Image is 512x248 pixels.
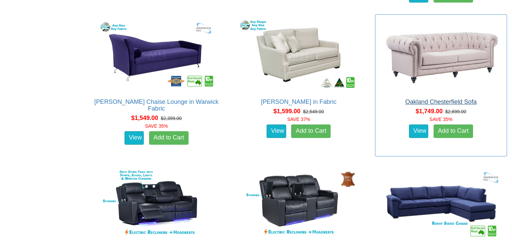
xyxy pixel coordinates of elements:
font: SAVE 35% [145,123,168,129]
img: Blockbuster Electric 2 Seater with Console in 100% Leather [238,167,359,241]
span: $1,749.00 [416,108,443,115]
a: Oakland Chesterfield Sofa [405,98,477,105]
a: [PERSON_NAME] Chaise Lounge in Warwick Fabric [94,98,218,112]
del: $2,699.00 [445,109,466,114]
img: Romeo Chaise Lounge in Warwick Fabric [96,18,217,92]
a: View [409,124,429,138]
a: [PERSON_NAME] in Fabric [261,98,336,105]
del: $2,549.00 [303,109,324,114]
font: SAVE 35% [430,117,452,122]
a: Add to Cart [434,124,473,138]
img: Adele Sofa in Fabric [238,18,359,92]
a: Add to Cart [291,124,331,138]
a: View [125,131,144,144]
span: $1,549.00 [131,115,158,121]
img: Arizona 4 Seater with Right side Chaise in Fabric [380,167,502,241]
del: $2,399.00 [161,116,182,121]
img: Blockbuster Electric 3 Seater in Rhino Fabric [96,167,217,241]
a: Add to Cart [149,131,189,144]
span: $1,599.00 [273,108,300,115]
font: SAVE 37% [287,117,310,122]
a: View [267,124,286,138]
img: Oakland Chesterfield Sofa [380,18,502,92]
